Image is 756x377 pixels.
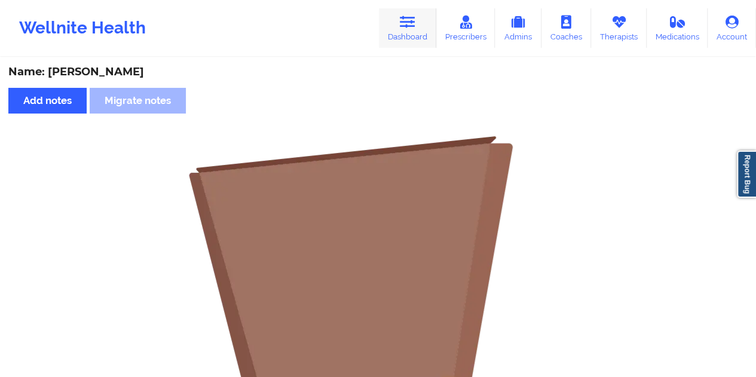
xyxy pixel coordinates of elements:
a: Report Bug [737,151,756,198]
button: Add notes [8,88,87,114]
a: Dashboard [379,8,436,48]
a: Therapists [591,8,647,48]
div: Name: [PERSON_NAME] [8,65,748,79]
a: Prescribers [436,8,495,48]
a: Account [708,8,756,48]
a: Admins [495,8,541,48]
a: Medications [647,8,708,48]
a: Coaches [541,8,591,48]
